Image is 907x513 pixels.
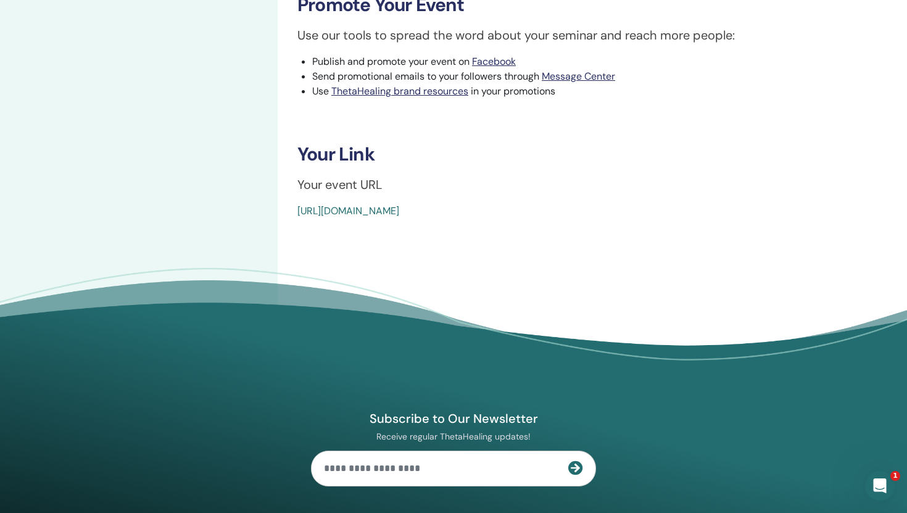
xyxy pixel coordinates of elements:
[297,204,399,217] a: [URL][DOMAIN_NAME]
[890,471,900,481] span: 1
[312,84,863,99] li: Use in your promotions
[297,26,863,44] p: Use our tools to spread the word about your seminar and reach more people:
[331,85,468,98] a: ThetaHealing brand resources
[865,471,895,501] iframe: Intercom live chat
[312,69,863,84] li: Send promotional emails to your followers through
[311,411,596,427] h4: Subscribe to Our Newsletter
[297,175,863,194] p: Your event URL
[542,70,615,83] a: Message Center
[312,54,863,69] li: Publish and promote your event on
[297,143,863,165] h3: Your Link
[472,55,516,68] a: Facebook
[311,431,596,442] p: Receive regular ThetaHealing updates!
